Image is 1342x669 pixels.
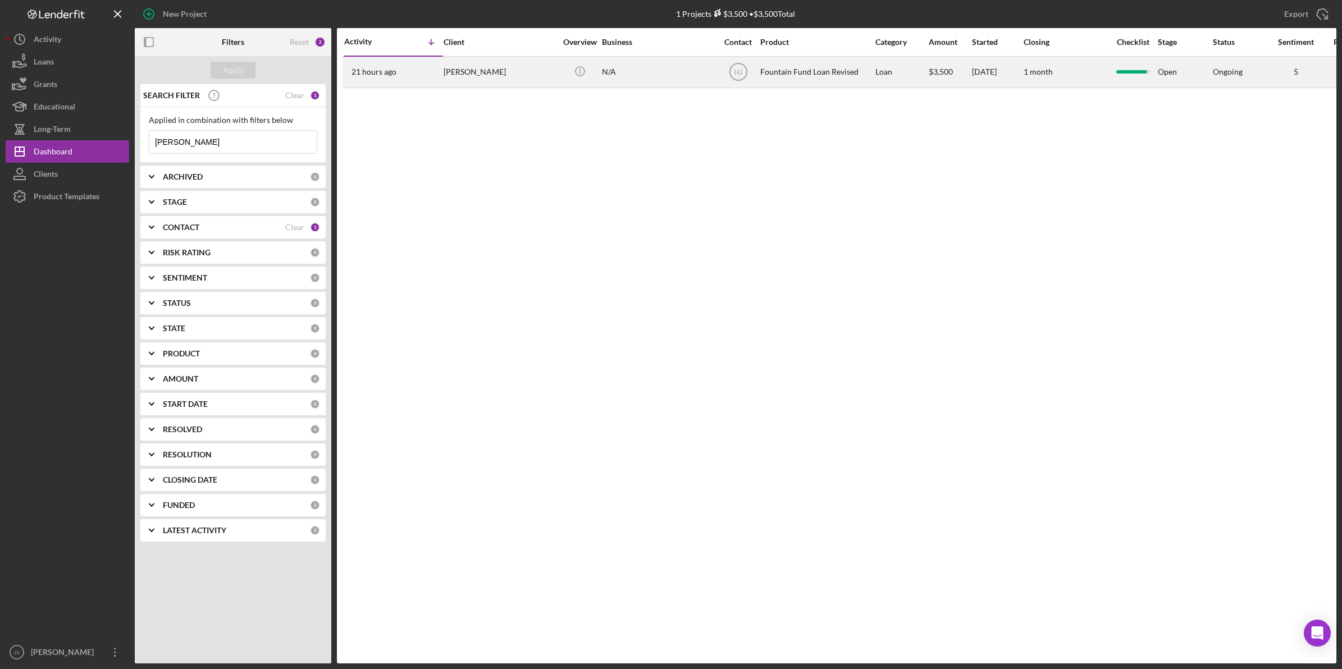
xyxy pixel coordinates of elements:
div: Stage [1158,38,1212,47]
div: Loans [34,51,54,76]
b: RISK RATING [163,248,211,257]
div: Clear [285,91,304,100]
div: Applied in combination with filters below [149,116,317,125]
div: 0 [310,298,320,308]
div: Business [602,38,714,47]
div: 2 [314,36,326,48]
div: Reset [290,38,309,47]
div: Export [1284,3,1308,25]
button: JV[PERSON_NAME] [6,641,129,663]
div: Loan [875,57,928,87]
div: Checklist [1109,38,1157,47]
div: Open [1158,57,1212,87]
div: 5 [1268,67,1324,76]
div: [PERSON_NAME] [28,641,101,666]
div: 1 [310,222,320,232]
div: Long-Term [34,118,71,143]
b: Filters [222,38,244,47]
b: AMOUNT [163,374,198,383]
div: Educational [34,95,75,121]
div: Clear [285,223,304,232]
b: CONTACT [163,223,199,232]
div: Open Intercom Messenger [1304,620,1331,647]
div: Product Templates [34,185,99,210]
div: 0 [310,424,320,434]
div: 0 [310,450,320,460]
button: Clients [6,163,129,185]
button: Dashboard [6,140,129,163]
button: Apply [211,62,255,79]
div: 0 [310,525,320,535]
b: STAGE [163,198,187,207]
div: Contact [717,38,759,47]
b: LATEST ACTIVITY [163,526,226,535]
button: Activity [6,28,129,51]
b: ARCHIVED [163,172,203,181]
div: New Project [163,3,207,25]
b: SEARCH FILTER [143,91,200,100]
div: Activity [34,28,61,53]
div: Status [1213,38,1267,47]
b: START DATE [163,400,208,409]
div: [DATE] [972,57,1023,87]
b: CLOSING DATE [163,475,217,484]
div: Fountain Fund Loan Revised [760,57,873,87]
text: HJ [734,68,742,76]
div: Dashboard [34,140,72,166]
b: RESOLVED [163,425,202,434]
div: Grants [34,73,57,98]
time: 1 month [1024,67,1053,76]
div: Category [875,38,928,47]
div: 0 [310,197,320,207]
div: Product [760,38,873,47]
div: Sentiment [1268,38,1324,47]
button: Product Templates [6,185,129,208]
div: 0 [310,248,320,258]
div: 0 [310,475,320,485]
button: Grants [6,73,129,95]
div: [PERSON_NAME] [444,57,556,87]
div: 0 [310,374,320,384]
div: Amount [929,38,971,47]
div: Ongoing [1213,67,1243,76]
b: SENTIMENT [163,273,207,282]
div: 0 [310,349,320,359]
button: Loans [6,51,129,73]
div: Started [972,38,1023,47]
div: Activity [344,37,394,46]
button: Educational [6,95,129,118]
b: FUNDED [163,501,195,510]
div: 0 [310,172,320,182]
button: Export [1273,3,1336,25]
b: RESOLUTION [163,450,212,459]
text: JV [13,649,20,656]
div: 0 [310,323,320,333]
button: Long-Term [6,118,129,140]
div: 0 [310,273,320,283]
div: $3,500 [711,9,747,19]
div: Clients [34,163,58,188]
button: New Project [135,3,218,25]
div: Overview [559,38,601,47]
b: STATUS [163,299,191,308]
b: PRODUCT [163,349,200,358]
div: N/A [602,57,714,87]
span: $3,500 [929,67,953,76]
div: Apply [223,62,244,79]
div: Closing [1024,38,1108,47]
div: 1 [310,90,320,100]
div: 1 Projects • $3,500 Total [676,9,795,19]
div: 0 [310,500,320,510]
div: 0 [310,399,320,409]
b: STATE [163,324,185,333]
time: 2025-09-09 20:11 [352,67,396,76]
div: Client [444,38,556,47]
